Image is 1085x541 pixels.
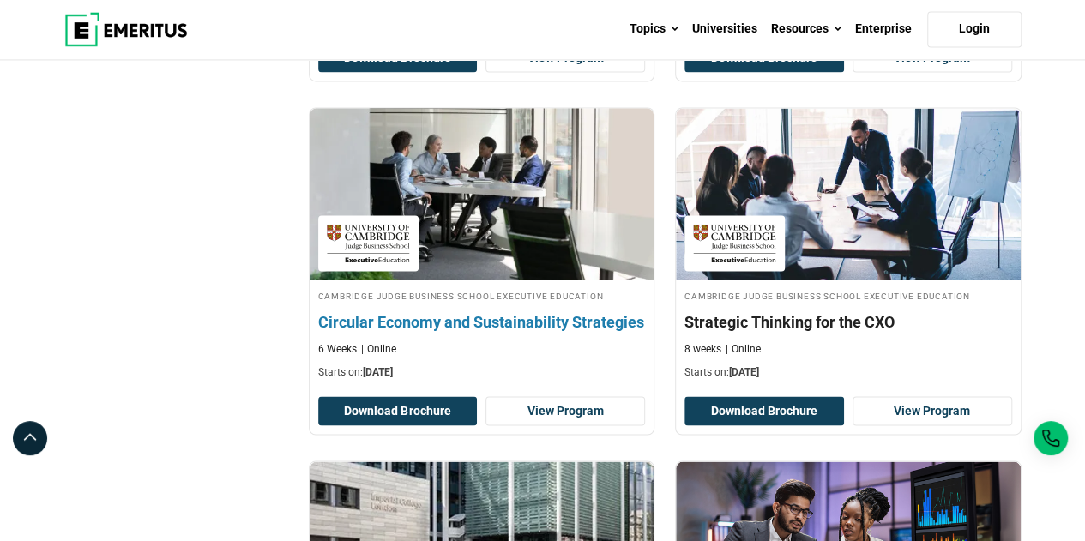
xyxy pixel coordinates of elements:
img: Cambridge Judge Business School Executive Education [693,224,776,262]
button: Download Brochure [684,396,844,425]
a: Login [927,11,1022,47]
h4: Strategic Thinking for the CXO [684,311,1012,333]
img: Circular Economy and Sustainability Strategies | Online Business Management Course [292,99,671,288]
img: Cambridge Judge Business School Executive Education [327,224,410,262]
img: Strategic Thinking for the CXO | Online Leadership Course [676,108,1021,280]
p: Online [361,341,396,356]
p: Online [726,341,761,356]
span: [DATE] [363,365,393,377]
span: [DATE] [729,365,759,377]
h4: Cambridge Judge Business School Executive Education [318,288,646,303]
a: Business Management Course by Cambridge Judge Business School Executive Education - October 30, 2... [310,108,654,388]
p: Starts on: [684,364,1012,379]
button: Download Brochure [318,396,478,425]
p: 6 Weeks [318,341,357,356]
a: View Program [485,396,645,425]
a: View Program [853,396,1012,425]
h4: Circular Economy and Sustainability Strategies [318,311,646,333]
p: Starts on: [318,364,646,379]
h4: Cambridge Judge Business School Executive Education [684,288,1012,303]
a: Leadership Course by Cambridge Judge Business School Executive Education - October 30, 2025 Cambr... [676,108,1021,388]
p: 8 weeks [684,341,721,356]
